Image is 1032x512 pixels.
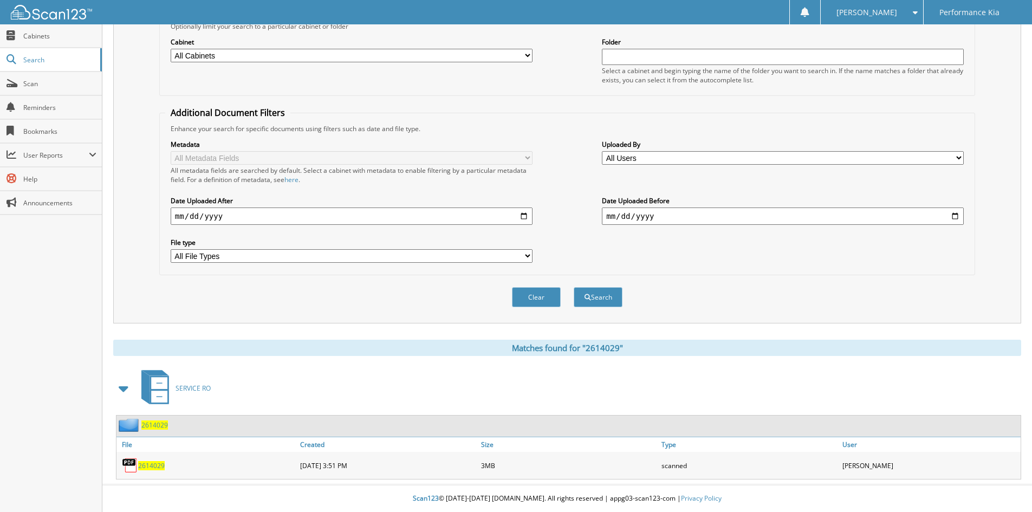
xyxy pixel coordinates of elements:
img: scan123-logo-white.svg [11,5,92,20]
div: scanned [659,455,840,476]
div: © [DATE]-[DATE] [DOMAIN_NAME]. All rights reserved | appg03-scan123-com | [102,485,1032,512]
span: Reminders [23,103,96,112]
span: Help [23,174,96,184]
label: Uploaded By [602,140,964,149]
img: folder2.png [119,418,141,432]
a: here [284,175,298,184]
span: Scan123 [413,494,439,503]
div: All metadata fields are searched by default. Select a cabinet with metadata to enable filtering b... [171,166,533,184]
div: Matches found for "2614029" [113,340,1021,356]
label: Date Uploaded After [171,196,533,205]
div: Select a cabinet and begin typing the name of the folder you want to search in. If the name match... [602,66,964,85]
label: Cabinet [171,37,533,47]
legend: Additional Document Filters [165,107,290,119]
button: Clear [512,287,561,307]
label: Folder [602,37,964,47]
a: File [116,437,297,452]
a: 2614029 [141,420,168,430]
a: Size [478,437,659,452]
span: User Reports [23,151,89,160]
span: Performance Kia [939,9,999,16]
a: User [840,437,1021,452]
button: Search [574,287,622,307]
div: [PERSON_NAME] [840,455,1021,476]
a: SERVICE RO [135,367,211,410]
div: Enhance your search for specific documents using filters such as date and file type. [165,124,969,133]
span: [PERSON_NAME] [836,9,897,16]
a: 2614029 [138,461,165,470]
a: Created [297,437,478,452]
span: Search [23,55,95,64]
a: Type [659,437,840,452]
label: Date Uploaded Before [602,196,964,205]
div: Optionally limit your search to a particular cabinet or folder [165,22,969,31]
a: Privacy Policy [681,494,722,503]
img: PDF.png [122,457,138,474]
span: SERVICE RO [176,384,211,393]
label: Metadata [171,140,533,149]
label: File type [171,238,533,247]
span: Bookmarks [23,127,96,136]
span: Announcements [23,198,96,208]
span: Cabinets [23,31,96,41]
iframe: Chat Widget [978,460,1032,512]
input: end [602,208,964,225]
span: Scan [23,79,96,88]
div: 3MB [478,455,659,476]
div: [DATE] 3:51 PM [297,455,478,476]
input: start [171,208,533,225]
